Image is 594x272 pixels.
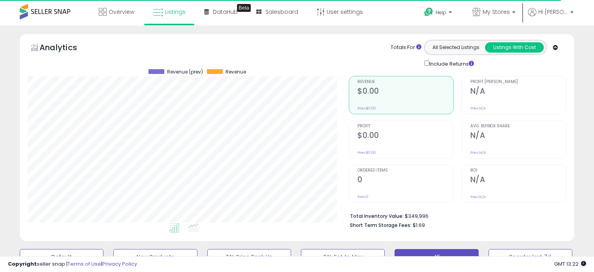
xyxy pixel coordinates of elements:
a: Terms of Use [68,260,101,268]
button: ZAI: Price Back Up [207,249,291,265]
span: 2025-10-7 13:22 GMT [554,260,586,268]
button: ZAI: Set to Max [301,249,385,265]
span: Avg. Buybox Share [470,124,566,128]
small: Prev: N/A [470,106,486,111]
button: All [395,249,478,265]
span: Hi [PERSON_NAME] [538,8,568,16]
span: Listings [165,8,186,16]
div: Include Returns [418,59,483,68]
a: Privacy Policy [102,260,137,268]
span: Profit [357,124,453,128]
button: Reorder last 7d [489,249,572,265]
span: $1.69 [413,221,425,229]
span: Revenue (prev) [167,69,203,75]
button: Default [20,249,103,265]
div: Tooltip anchor [237,4,251,12]
span: ROI [470,168,566,173]
span: Overview [109,8,134,16]
small: Prev: N/A [470,150,486,155]
li: $349,996 [350,211,560,220]
h2: N/A [470,131,566,142]
span: DataHub [213,8,238,16]
h2: 0 [357,175,453,186]
b: Short Term Storage Fees: [350,222,412,229]
span: My Stores [483,8,510,16]
small: Prev: 0 [357,195,368,199]
span: Help [436,9,446,16]
small: Prev: $0.00 [357,150,376,155]
b: Total Inventory Value: [350,213,404,219]
span: Salesboard [265,8,298,16]
button: Listings With Cost [485,42,544,53]
span: Revenue [226,69,246,75]
span: Ordered Items [357,168,453,173]
h2: N/A [470,87,566,97]
span: Profit [PERSON_NAME] [470,80,566,84]
small: Prev: N/A [470,195,486,199]
button: New Products [113,249,197,265]
h2: $0.00 [357,131,453,142]
small: Prev: $0.00 [357,106,376,111]
div: Totals For [391,44,421,51]
div: seller snap | | [8,261,137,268]
span: Revenue [357,80,453,84]
button: All Selected Listings [427,42,485,53]
strong: Copyright [8,260,37,268]
a: Hi [PERSON_NAME] [528,8,573,26]
a: Help [418,1,460,26]
h2: $0.00 [357,87,453,97]
h2: N/A [470,175,566,186]
h5: Analytics [39,42,92,55]
i: Get Help [424,7,434,17]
